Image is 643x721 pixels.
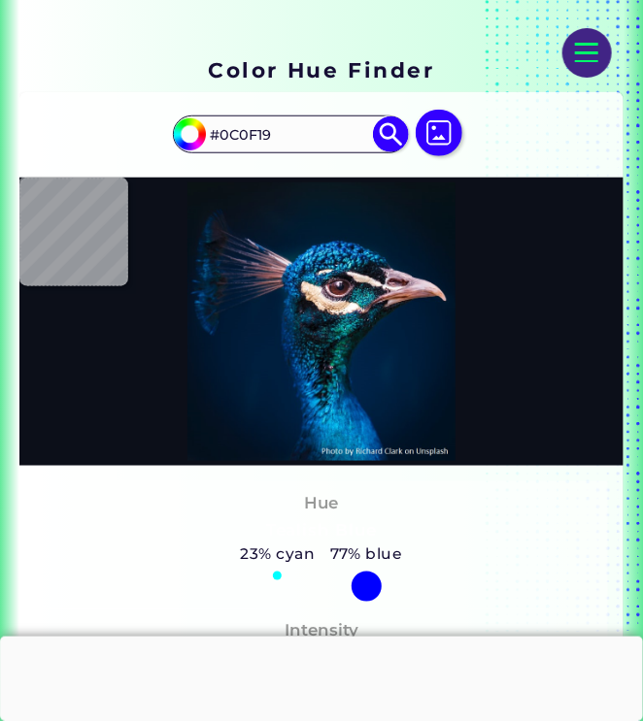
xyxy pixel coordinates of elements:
[285,617,358,645] h4: Intensity
[322,542,410,568] h5: 77% blue
[203,118,378,150] input: type color..
[305,489,339,517] h4: Hue
[233,542,322,568] h5: 23% cyan
[416,110,462,156] img: icon picture
[208,55,434,84] h1: Color Hue Finder
[258,520,386,543] h3: Tealish Blue
[373,116,409,152] img: icon search
[24,182,619,461] img: img_pavlin.jpg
